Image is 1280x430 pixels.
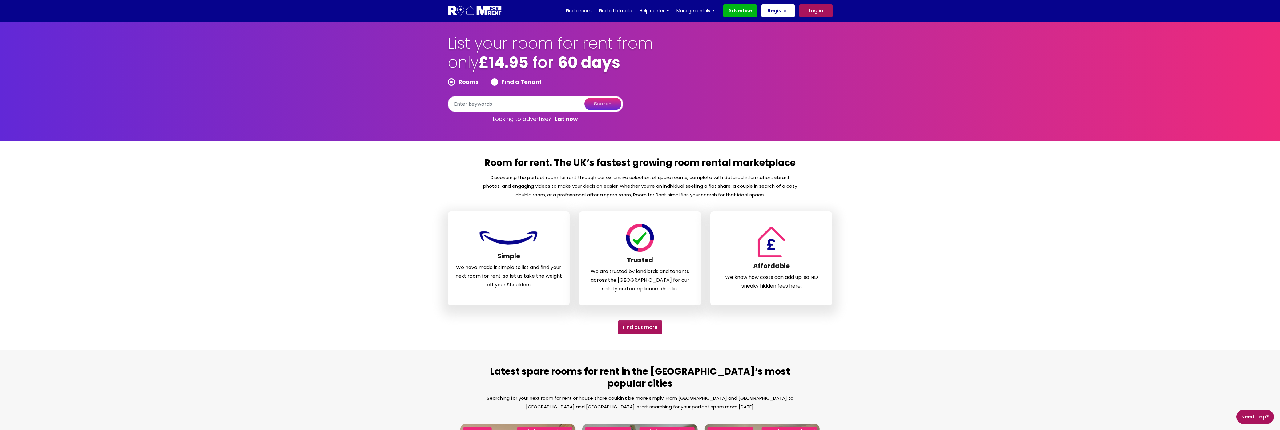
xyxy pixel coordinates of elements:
a: Register [761,4,795,17]
h2: Latest spare rooms for rent in the [GEOGRAPHIC_DATA]’s most popular cities [483,365,798,394]
label: Find a Tenant [491,78,542,86]
a: Find a room [566,6,592,15]
h1: List your room for rent from only [448,34,654,78]
h3: Simple [455,252,562,263]
a: List now [555,115,578,123]
a: Log in [799,4,833,17]
p: We are trusted by landlords and tenants across the [GEOGRAPHIC_DATA] for our safety and complianc... [587,267,693,293]
p: We know how costs can add up, so NO sneaky hidden fees here. [718,273,825,290]
a: Advertise [723,4,757,17]
b: 60 days [558,51,620,73]
a: Help center [640,6,669,15]
p: Discovering the perfect room for rent through our extensive selection of spare rooms, complete wi... [483,173,798,199]
input: Enter keywords [448,96,623,112]
a: Find out More [618,320,662,334]
b: £14.95 [478,51,528,73]
a: Find a flatmate [599,6,632,15]
p: We have made it simple to list and find your next room for rent, so let us take the weight off yo... [455,263,562,289]
button: search [584,98,621,110]
a: Need Help? [1236,410,1274,424]
p: Searching for your next room for rent or house share couldn’t be more simply. From [GEOGRAPHIC_DA... [483,394,798,411]
span: for [533,51,554,73]
h3: Affordable [718,262,825,273]
img: Logo for Room for Rent, featuring a welcoming design with a house icon and modern typography [448,5,502,17]
h2: Room for rent. The UK’s fastest growing room rental marketplace [483,157,798,173]
p: Looking to advertise? [448,112,623,126]
a: Manage rentals [676,6,715,15]
img: Room For Rent [755,227,788,257]
label: Rooms [448,78,478,86]
img: Room For Rent [478,228,539,248]
img: Room For Rent [625,224,655,252]
h3: Trusted [587,256,693,267]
